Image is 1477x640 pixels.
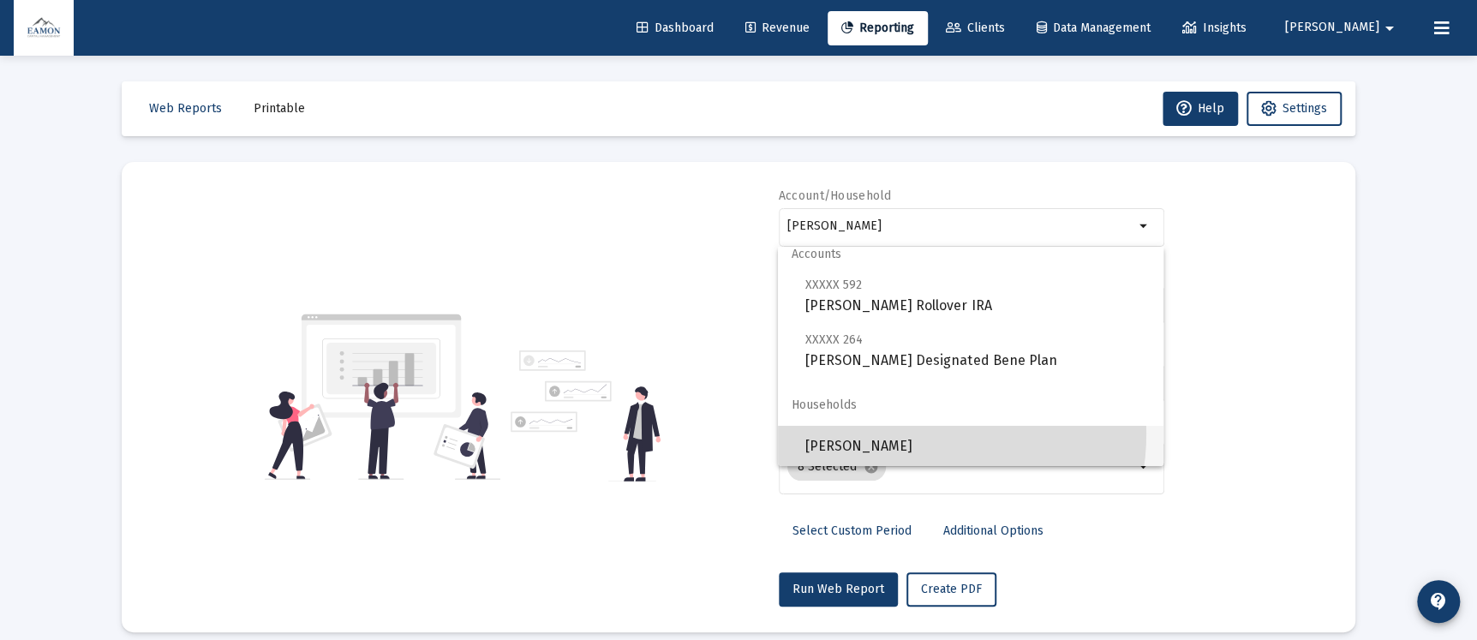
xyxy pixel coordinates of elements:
[1283,101,1327,116] span: Settings
[792,523,912,538] span: Select Custom Period
[1182,21,1247,35] span: Insights
[805,332,863,347] span: XXXXX 264
[778,385,1163,426] span: Households
[1247,92,1342,126] button: Settings
[841,21,914,35] span: Reporting
[805,278,862,292] span: XXXXX 592
[265,312,500,481] img: reporting
[779,188,892,203] label: Account/Household
[805,274,1150,316] span: [PERSON_NAME] Rollover IRA
[27,11,61,45] img: Dashboard
[1023,11,1164,45] a: Data Management
[787,453,886,481] mat-chip: 8 Selected
[1163,92,1238,126] button: Help
[779,572,898,607] button: Run Web Report
[805,329,1150,371] span: [PERSON_NAME] Designated Bene Plan
[1134,457,1155,477] mat-icon: arrow_drop_down
[254,101,305,116] span: Printable
[921,582,982,596] span: Create PDF
[805,426,1150,467] span: [PERSON_NAME]
[240,92,319,126] button: Printable
[1037,21,1151,35] span: Data Management
[637,21,714,35] span: Dashboard
[787,219,1134,233] input: Search or select an account or household
[623,11,727,45] a: Dashboard
[906,572,996,607] button: Create PDF
[149,101,222,116] span: Web Reports
[1379,11,1400,45] mat-icon: arrow_drop_down
[943,523,1043,538] span: Additional Options
[1134,216,1155,236] mat-icon: arrow_drop_down
[511,350,661,481] img: reporting-alt
[778,234,1163,275] span: Accounts
[946,21,1005,35] span: Clients
[792,582,884,596] span: Run Web Report
[1428,591,1449,612] mat-icon: contact_support
[1169,11,1260,45] a: Insights
[864,459,879,475] mat-icon: cancel
[745,21,810,35] span: Revenue
[932,11,1019,45] a: Clients
[1265,10,1420,45] button: [PERSON_NAME]
[1285,21,1379,35] span: [PERSON_NAME]
[828,11,928,45] a: Reporting
[732,11,823,45] a: Revenue
[1176,101,1224,116] span: Help
[787,450,1134,484] mat-chip-list: Selection
[135,92,236,126] button: Web Reports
